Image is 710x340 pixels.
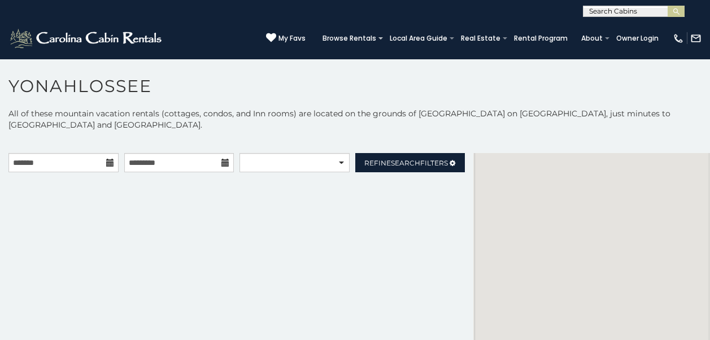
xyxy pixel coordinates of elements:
a: About [576,30,608,46]
a: Rental Program [508,30,573,46]
span: Search [391,159,420,167]
a: Browse Rentals [317,30,382,46]
a: Real Estate [455,30,506,46]
a: Local Area Guide [384,30,453,46]
img: mail-regular-white.png [690,33,702,44]
img: White-1-2.png [8,27,165,50]
a: RefineSearchFilters [355,153,465,172]
a: Owner Login [611,30,664,46]
span: Refine Filters [364,159,448,167]
span: My Favs [278,33,306,43]
img: phone-regular-white.png [673,33,684,44]
a: My Favs [266,33,306,44]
